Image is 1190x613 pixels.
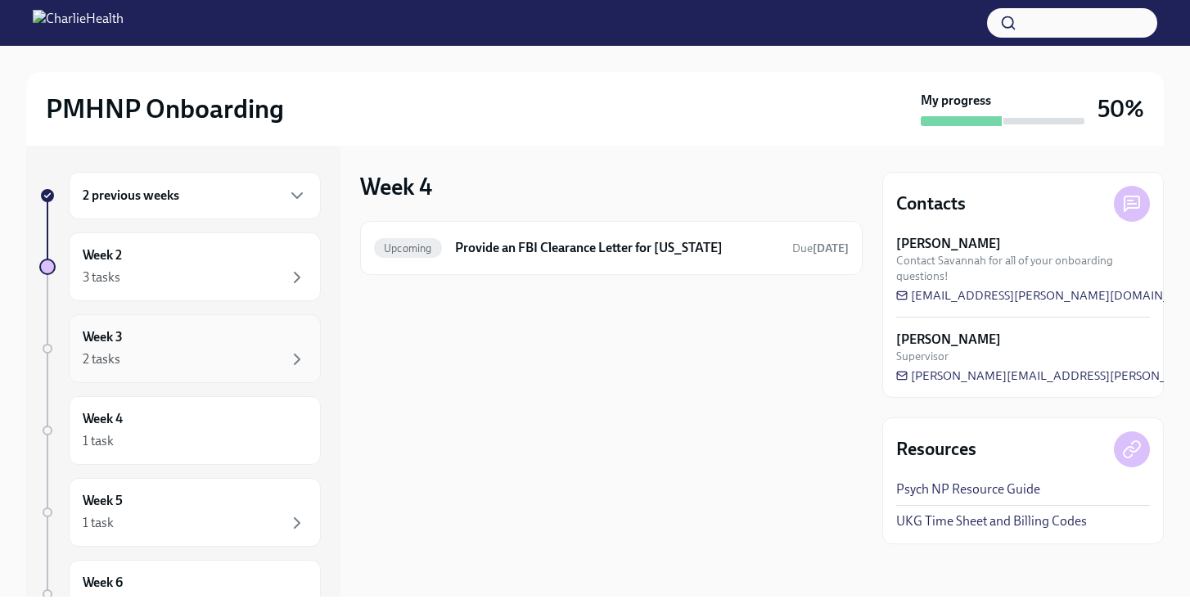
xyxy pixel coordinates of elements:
h3: 50% [1098,94,1144,124]
div: 2 tasks [83,350,120,368]
a: UpcomingProvide an FBI Clearance Letter for [US_STATE]Due[DATE] [374,235,849,261]
span: Supervisor [896,349,949,364]
span: Due [792,241,849,255]
span: October 23rd, 2025 10:00 [792,241,849,256]
h6: 2 previous weeks [83,187,179,205]
h4: Contacts [896,192,966,216]
h6: Week 5 [83,492,123,510]
h6: Week 4 [83,410,123,428]
a: Week 23 tasks [39,232,321,301]
strong: [PERSON_NAME] [896,235,1001,253]
h3: Week 4 [360,172,432,201]
a: Psych NP Resource Guide [896,480,1040,498]
a: Week 41 task [39,396,321,465]
a: UKG Time Sheet and Billing Codes [896,512,1087,530]
div: 1 task [83,432,114,450]
img: CharlieHealth [33,10,124,36]
span: Contact Savannah for all of your onboarding questions! [896,253,1150,284]
strong: My progress [921,92,991,110]
strong: [PERSON_NAME] [896,331,1001,349]
h4: Resources [896,437,976,462]
span: Upcoming [374,242,442,255]
a: Week 51 task [39,478,321,547]
div: 2 previous weeks [69,172,321,219]
strong: [DATE] [813,241,849,255]
h6: Provide an FBI Clearance Letter for [US_STATE] [455,239,779,257]
div: 3 tasks [83,268,120,286]
h6: Week 2 [83,246,122,264]
h6: Week 3 [83,328,123,346]
a: Week 32 tasks [39,314,321,383]
div: 1 task [83,514,114,532]
h2: PMHNP Onboarding [46,92,284,125]
h6: Week 6 [83,574,123,592]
